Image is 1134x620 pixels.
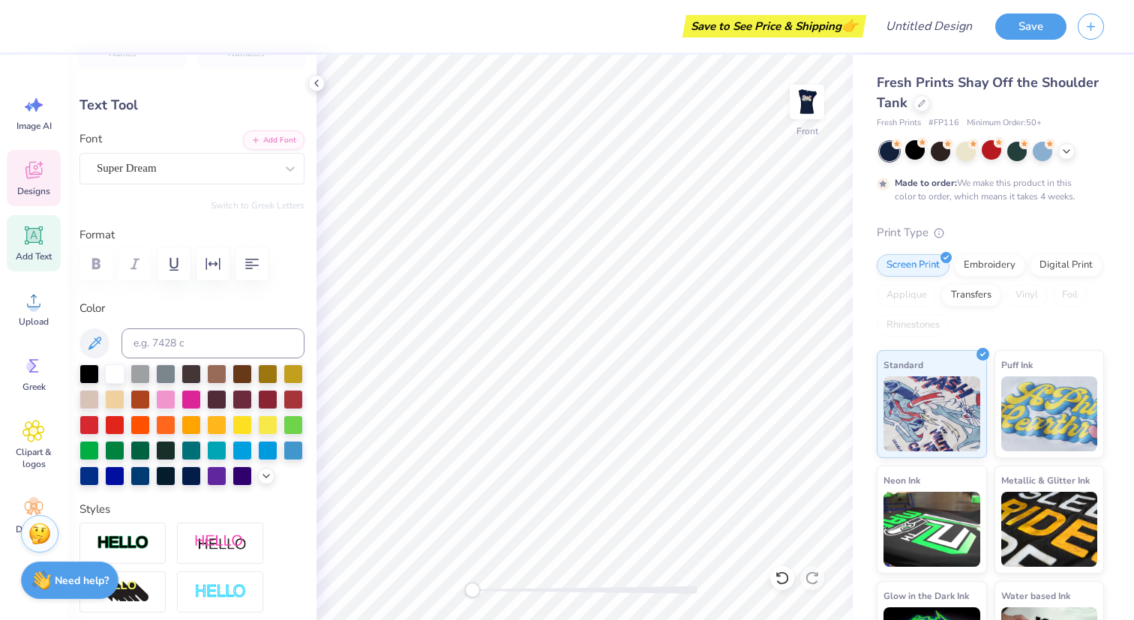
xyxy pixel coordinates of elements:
[895,176,1079,203] div: We make this product in this color to order, which means it takes 4 weeks.
[895,177,957,189] strong: Made to order:
[1030,254,1102,277] div: Digital Print
[1001,492,1098,567] img: Metallic & Glitter Ink
[1006,284,1048,307] div: Vinyl
[883,588,969,604] span: Glow in the Dark Ink
[79,300,304,317] label: Color
[97,535,149,552] img: Stroke
[109,37,176,58] span: Personalized Names
[1001,472,1090,488] span: Metallic & Glitter Ink
[79,501,110,518] label: Styles
[841,16,858,34] span: 👉
[243,130,304,150] button: Add Font
[928,117,959,130] span: # FP116
[55,574,109,588] strong: Need help?
[883,472,920,488] span: Neon Ink
[941,284,1001,307] div: Transfers
[877,73,1099,112] span: Fresh Prints Shay Off the Shoulder Tank
[686,15,862,37] div: Save to See Price & Shipping
[228,37,295,58] span: Personalized Numbers
[16,250,52,262] span: Add Text
[1001,376,1098,451] img: Puff Ink
[19,316,49,328] span: Upload
[883,357,923,373] span: Standard
[9,446,58,470] span: Clipart & logos
[17,185,50,197] span: Designs
[211,199,304,211] button: Switch to Greek Letters
[194,583,247,601] img: Negative Space
[79,95,304,115] div: Text Tool
[877,224,1104,241] div: Print Type
[79,130,102,148] label: Font
[1052,284,1087,307] div: Foil
[121,328,304,358] input: e.g. 7428 c
[995,13,1066,40] button: Save
[877,314,949,337] div: Rhinestones
[792,87,822,117] img: Front
[194,534,247,553] img: Shadow
[877,117,921,130] span: Fresh Prints
[1001,357,1033,373] span: Puff Ink
[16,120,52,132] span: Image AI
[874,11,984,41] input: Untitled Design
[1001,588,1070,604] span: Water based Ink
[883,376,980,451] img: Standard
[967,117,1042,130] span: Minimum Order: 50 +
[97,580,149,604] img: 3D Illusion
[79,226,304,244] label: Format
[954,254,1025,277] div: Embroidery
[16,523,52,535] span: Decorate
[22,381,46,393] span: Greek
[877,284,937,307] div: Applique
[883,492,980,567] img: Neon Ink
[877,254,949,277] div: Screen Print
[465,583,480,598] div: Accessibility label
[796,124,818,138] div: Front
